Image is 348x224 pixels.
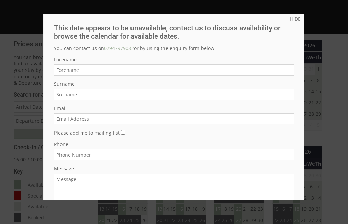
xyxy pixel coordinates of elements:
[54,64,294,76] input: Forename
[54,24,294,40] h2: This date appears to be unavailable, contact us to discuss availability or browse the calendar fo...
[54,56,294,63] label: Forename
[54,45,294,52] p: You can contact us on or by using the enquiry form below:
[54,105,294,111] label: Email
[54,149,294,160] input: Phone Number
[54,141,294,147] label: Phone
[104,45,134,52] a: 07947979082
[54,165,294,172] label: Message
[290,16,301,22] a: HIDE
[54,81,294,87] label: Surname
[54,113,294,124] input: Email Address
[54,89,294,100] input: Surname
[54,129,120,136] label: Please add me to mailing list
